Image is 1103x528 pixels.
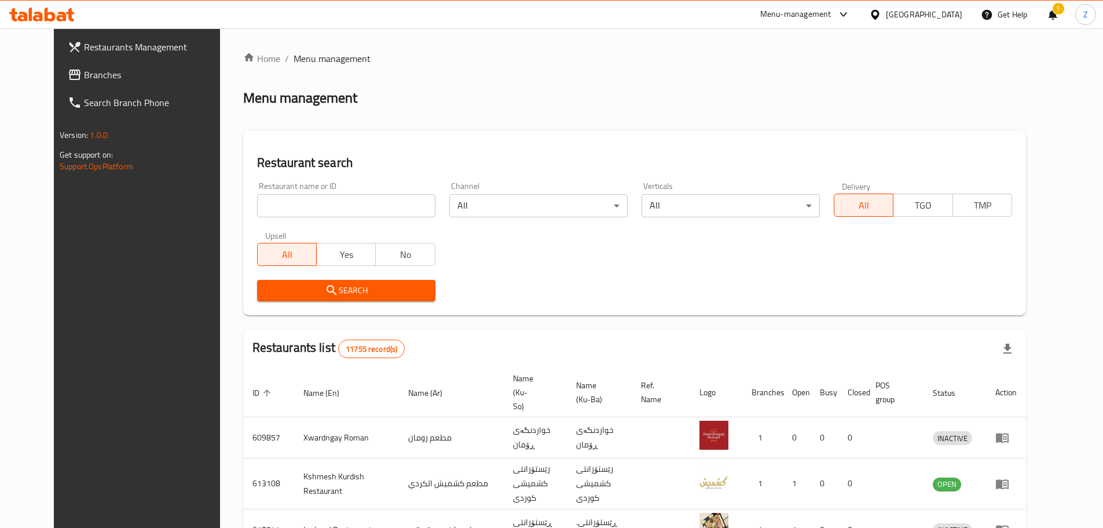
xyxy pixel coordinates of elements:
span: Branches [84,68,229,82]
div: Total records count [338,340,405,358]
h2: Restaurants list [252,339,405,358]
td: 1 [742,458,783,509]
span: Search Branch Phone [84,96,229,110]
span: All [839,197,889,214]
td: 613108 [243,458,294,509]
label: Delivery [842,182,871,190]
td: خواردنگەی ڕۆمان [504,417,567,458]
span: Z [1083,8,1088,21]
span: POS group [875,378,910,406]
td: 1 [742,417,783,458]
div: [GEOGRAPHIC_DATA] [886,8,962,21]
span: Get support on: [60,147,113,162]
td: رێستۆرانتی کشمیشى كوردى [567,458,632,509]
h2: Menu management [243,89,357,107]
td: رێستۆرانتی کشمیشى كوردى [504,458,567,509]
div: All [642,194,820,217]
button: No [375,243,435,266]
a: Support.OpsPlatform [60,159,133,174]
h2: Restaurant search [257,154,1012,172]
button: Search [257,280,435,301]
td: خواردنگەی ڕۆمان [567,417,632,458]
span: Menu management [294,52,371,65]
th: Busy [811,368,838,417]
span: 11755 record(s) [339,344,404,355]
span: Status [933,386,970,400]
div: Menu [995,431,1017,445]
th: Action [986,368,1026,417]
img: Xwardngay Roman [699,421,728,450]
span: Ref. Name [641,378,676,406]
td: 0 [838,417,866,458]
button: All [257,243,317,266]
span: TGO [898,197,948,214]
div: INACTIVE [933,431,972,445]
img: Kshmesh Kurdish Restaurant [699,467,728,496]
a: Branches [58,61,238,89]
th: Closed [838,368,866,417]
span: ID [252,386,274,400]
td: مطعم رومان [399,417,504,458]
span: Version: [60,128,88,143]
span: 1.0.0 [90,128,108,143]
td: 609857 [243,417,294,458]
td: 0 [811,417,838,458]
span: Name (En) [303,386,354,400]
span: Name (Ar) [408,386,457,400]
span: All [262,246,312,263]
td: 1 [783,458,811,509]
div: Menu-management [760,8,831,21]
th: Open [783,368,811,417]
button: TMP [952,194,1012,217]
div: Export file [994,335,1021,363]
span: INACTIVE [933,432,972,445]
span: TMP [958,197,1007,214]
a: Restaurants Management [58,33,238,61]
td: Kshmesh Kurdish Restaurant [294,458,399,509]
td: 0 [838,458,866,509]
input: Search for restaurant name or ID.. [257,194,435,217]
button: All [834,194,893,217]
td: مطعم كشميش الكردي [399,458,504,509]
span: Name (Ku-So) [513,372,553,413]
span: Name (Ku-Ba) [576,378,618,406]
span: OPEN [933,478,961,491]
button: Yes [316,243,376,266]
li: / [285,52,289,65]
label: Upsell [265,231,287,239]
div: Menu [995,477,1017,491]
td: 0 [811,458,838,509]
th: Logo [690,368,742,417]
td: Xwardngay Roman [294,417,399,458]
div: All [449,194,628,217]
nav: breadcrumb [243,52,1026,65]
a: Home [243,52,280,65]
span: Yes [321,246,371,263]
th: Branches [742,368,783,417]
span: No [380,246,430,263]
a: Search Branch Phone [58,89,238,116]
span: Restaurants Management [84,40,229,54]
button: TGO [893,194,952,217]
span: Search [266,283,426,298]
td: 0 [783,417,811,458]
